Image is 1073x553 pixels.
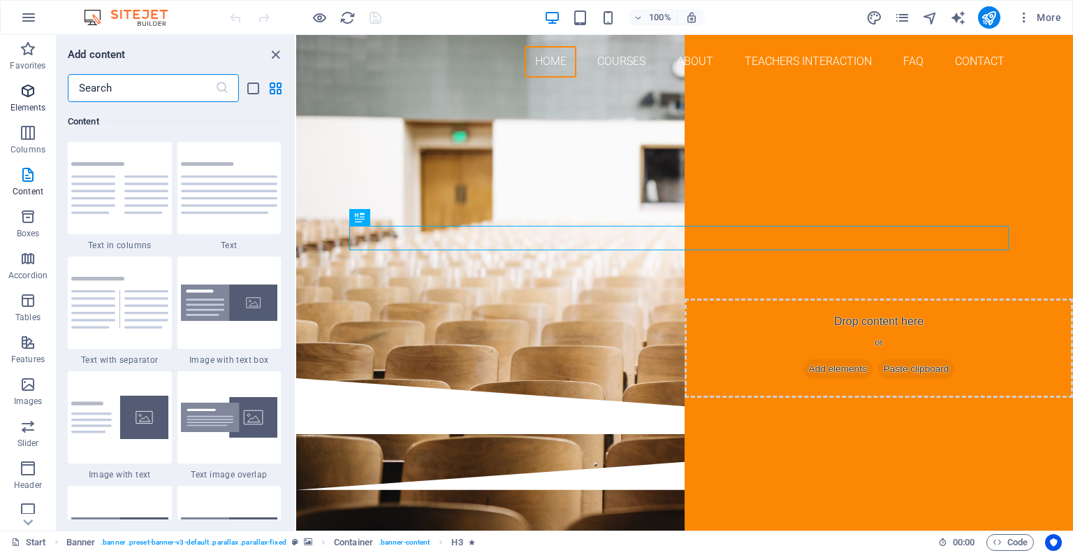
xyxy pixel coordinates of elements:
[685,11,698,24] i: On resize automatically adjust zoom level to fit chosen device.
[181,162,278,214] img: text.svg
[68,354,172,366] span: Text with separator
[922,9,939,26] button: navigator
[938,534,975,551] h6: Session time
[267,46,284,63] button: close panel
[66,534,96,551] span: Click to select. Double-click to edit
[71,277,168,329] img: text-with-separator.svg
[963,537,965,547] span: :
[17,438,39,449] p: Slider
[8,270,48,281] p: Accordion
[950,10,966,26] i: AI Writer
[866,9,883,26] button: design
[181,517,278,547] img: wide-image-with-text.svg
[993,534,1028,551] span: Code
[71,162,168,214] img: text-in-columns.svg
[15,312,41,323] p: Tables
[469,538,475,546] i: Element contains an animation
[311,9,328,26] button: Click here to leave preview mode and continue editing
[292,538,298,546] i: This element is a customizable preset
[10,102,46,113] p: Elements
[10,60,45,71] p: Favorites
[340,10,356,26] i: Reload page
[334,534,373,551] span: Click to select. Double-click to edit
[894,10,910,26] i: Pages (Ctrl+Alt+S)
[14,480,42,491] p: Header
[68,113,281,130] h6: Content
[13,186,43,197] p: Content
[11,534,46,551] a: Click to cancel selection. Double-click to open Pages
[177,371,282,480] div: Text image overlap
[177,257,282,366] div: Image with text box
[628,9,678,26] button: 100%
[953,534,975,551] span: 00 00
[922,10,938,26] i: Navigator
[71,517,168,547] img: wide-image-with-text-aligned.svg
[339,9,356,26] button: reload
[68,74,215,102] input: Search
[66,534,475,551] nav: breadcrumb
[11,354,45,365] p: Features
[981,10,997,26] i: Publish
[181,397,278,438] img: text-image-overlap.svg
[451,534,462,551] span: Click to select. Double-click to edit
[866,10,882,26] i: Design (Ctrl+Alt+Y)
[68,371,172,480] div: Image with text
[978,6,1000,29] button: publish
[177,354,282,366] span: Image with text box
[68,469,172,480] span: Image with text
[17,228,40,239] p: Boxes
[986,534,1034,551] button: Code
[68,257,172,366] div: Text with separator
[68,46,126,63] h6: Add content
[177,469,282,480] span: Text image overlap
[950,9,967,26] button: text_generator
[1045,534,1062,551] button: Usercentrics
[101,534,286,551] span: . banner .preset-banner-v3-default .parallax .parallax-fixed
[1017,10,1061,24] span: More
[71,396,168,439] img: text-with-image-v4.svg
[379,534,430,551] span: . banner-content
[649,9,671,26] h6: 100%
[244,80,261,96] button: list-view
[68,240,172,251] span: Text in columns
[177,240,282,251] span: Text
[68,142,172,251] div: Text in columns
[267,80,284,96] button: grid-view
[177,142,282,251] div: Text
[894,9,911,26] button: pages
[14,396,43,407] p: Images
[304,538,312,546] i: This element contains a background
[80,9,185,26] img: Editor Logo
[181,285,278,322] img: image-with-text-box.svg
[10,144,45,155] p: Columns
[1012,6,1067,29] button: More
